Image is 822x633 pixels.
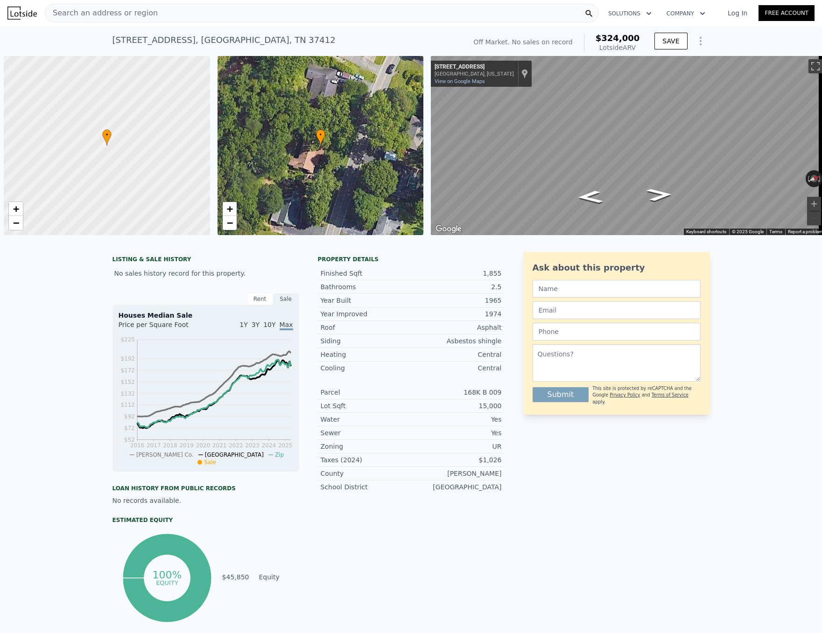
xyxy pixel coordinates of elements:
path: Go South, S Seminole Dr [566,188,614,207]
button: Company [659,5,713,22]
a: Zoom in [223,202,237,216]
div: Parcel [321,388,411,397]
span: $324,000 [596,33,640,43]
div: Bathrooms [321,282,411,292]
div: Central [411,363,502,373]
div: 15,000 [411,401,502,410]
tspan: 2022 [229,442,243,449]
input: Phone [533,323,701,341]
a: Privacy Policy [610,392,640,397]
input: Name [533,280,701,298]
div: LISTING & SALE HISTORY [112,256,299,265]
div: Heating [321,350,411,359]
img: Lotside [7,7,37,20]
span: • [102,131,112,139]
div: Siding [321,336,411,346]
div: • [102,129,112,146]
tspan: 2018 [163,442,177,449]
div: County [321,469,411,478]
div: Loan history from public records [112,485,299,492]
tspan: 2024 [261,442,276,449]
a: Terms of Service [652,392,689,397]
img: Google [433,223,464,235]
div: Finished Sqft [321,269,411,278]
div: UR [411,442,502,451]
path: Go North, S Seminole Dr [636,185,683,204]
div: Ask about this property [533,261,701,274]
div: School District [321,482,411,492]
tspan: 2025 [278,442,292,449]
span: 1Y [239,321,247,328]
a: Show location on map [521,69,528,79]
div: Year Built [321,296,411,305]
div: Water [321,415,411,424]
tspan: $225 [120,336,135,343]
div: 168K B 009 [411,388,502,397]
a: Zoom out [223,216,237,230]
div: Sale [273,293,299,305]
tspan: 2019 [179,442,194,449]
span: Search an address or region [45,7,158,19]
div: $1,026 [411,455,502,465]
a: Log In [717,8,759,18]
div: Taxes (2024) [321,455,411,465]
div: No sales history record for this property. [112,265,299,282]
span: Sale [204,459,216,466]
div: 1974 [411,309,502,319]
div: No records available. [112,496,299,505]
span: Max [280,321,293,330]
tspan: equity [156,579,178,586]
div: Property details [318,256,505,263]
button: Keyboard shortcuts [686,229,726,235]
button: Solutions [601,5,659,22]
span: © 2025 Google [732,229,764,234]
span: • [316,131,325,139]
div: Lot Sqft [321,401,411,410]
button: Show Options [691,32,710,50]
div: 1,855 [411,269,502,278]
div: Asbestos shingle [411,336,502,346]
span: [PERSON_NAME] Co. [136,452,194,458]
tspan: 2020 [196,442,210,449]
span: − [226,217,232,229]
a: Zoom in [9,202,23,216]
span: − [13,217,19,229]
span: 10Y [263,321,275,328]
div: Houses Median Sale [119,311,293,320]
tspan: $112 [120,402,135,408]
td: Equity [257,572,299,582]
div: Cooling [321,363,411,373]
tspan: $132 [120,390,135,397]
a: Free Account [759,5,815,21]
div: Off Market. No sales on record [473,37,572,47]
span: [GEOGRAPHIC_DATA] [205,452,264,458]
a: Terms [769,229,782,234]
div: 1965 [411,296,502,305]
button: Submit [533,387,589,402]
div: [PERSON_NAME] [411,469,502,478]
span: + [226,203,232,215]
button: SAVE [654,33,687,49]
div: • [316,129,325,146]
div: [STREET_ADDRESS] , [GEOGRAPHIC_DATA] , TN 37412 [112,34,336,47]
button: Zoom in [807,197,821,211]
a: Open this area in Google Maps (opens a new window) [433,223,464,235]
div: Rent [247,293,273,305]
tspan: $92 [124,413,135,420]
div: Roof [321,323,411,332]
button: Rotate counterclockwise [806,170,811,187]
button: Zoom out [807,211,821,225]
div: Year Improved [321,309,411,319]
td: $45,850 [222,572,250,582]
tspan: 2021 [212,442,226,449]
tspan: 100% [152,569,182,581]
div: [STREET_ADDRESS] [435,63,514,71]
div: Price per Square Foot [119,320,206,335]
div: This site is protected by reCAPTCHA and the Google and apply. [592,385,700,405]
div: [GEOGRAPHIC_DATA], [US_STATE] [435,71,514,77]
div: Sewer [321,428,411,438]
tspan: 2023 [245,442,260,449]
tspan: 2016 [130,442,144,449]
tspan: $192 [120,355,135,362]
span: Zip [275,452,284,458]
